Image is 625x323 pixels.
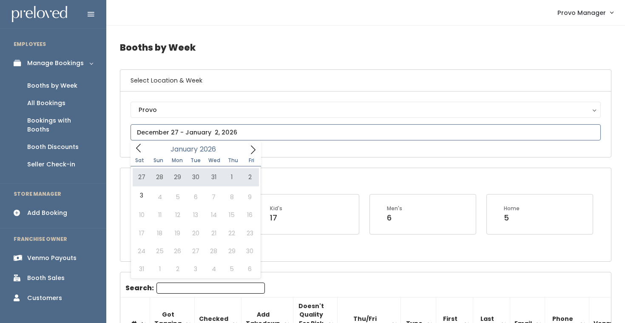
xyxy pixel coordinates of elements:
input: December 27 - January 2, 2026 [131,124,601,140]
span: December 28, 2025 [151,168,168,186]
div: Seller Check-in [27,160,75,169]
a: Provo Manager [549,3,622,22]
button: Provo [131,102,601,118]
span: January 3, 2026 [133,186,151,204]
div: Men's [387,205,402,212]
span: Mon [168,158,187,163]
span: Wed [205,158,224,163]
span: January [170,146,198,153]
div: 17 [270,212,282,223]
div: Booth Sales [27,274,65,283]
div: All Bookings [27,99,65,108]
span: January 1, 2026 [223,168,241,186]
img: preloved logo [12,6,67,23]
span: December 31, 2025 [205,168,223,186]
span: December 29, 2025 [169,168,187,186]
div: Customers [27,294,62,303]
div: Venmo Payouts [27,254,77,263]
span: Sat [131,158,149,163]
h4: Booths by Week [120,36,611,59]
span: December 27, 2025 [133,168,151,186]
span: December 30, 2025 [187,168,205,186]
input: Search: [156,283,265,294]
div: Bookings with Booths [27,116,93,134]
span: Provo Manager [557,8,606,17]
div: Kid's [270,205,282,212]
div: 5 [504,212,520,223]
div: Manage Bookings [27,59,84,68]
div: Booth Discounts [27,143,79,151]
div: Add Booking [27,209,67,217]
span: Fri [242,158,261,163]
label: Search: [125,283,265,294]
input: Year [198,144,223,154]
div: Home [504,205,520,212]
span: Tue [186,158,205,163]
span: Sun [149,158,168,163]
div: 6 [387,212,402,223]
span: Thu [224,158,242,163]
h6: Select Location & Week [120,70,611,91]
div: Booths by Week [27,81,77,90]
div: Provo [139,105,593,114]
span: January 2, 2026 [241,168,259,186]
